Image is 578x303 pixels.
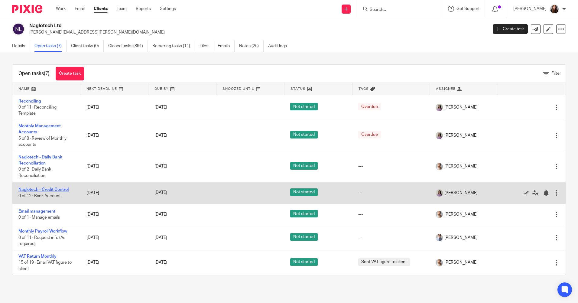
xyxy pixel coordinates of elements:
[358,163,424,169] div: ---
[222,87,254,90] span: Snoozed Until
[56,67,84,80] a: Create task
[154,165,167,169] span: [DATE]
[108,40,148,52] a: Closed tasks (891)
[154,261,167,265] span: [DATE]
[18,236,65,246] span: 0 of 11 · Request info (As required)
[551,71,561,76] span: Filter
[550,4,559,14] img: IMG_0011.jpg
[513,6,547,12] p: [PERSON_NAME]
[290,258,318,266] span: Not started
[358,131,381,138] span: Overdue
[436,259,443,266] img: IMG_9968.jpg
[18,168,51,178] span: 0 of 2 · Daily Bank Reconciliation
[444,190,478,196] span: [PERSON_NAME]
[358,235,424,241] div: ---
[239,40,264,52] a: Notes (26)
[290,210,318,217] span: Not started
[493,24,528,34] a: Create task
[56,6,66,12] a: Work
[444,211,478,217] span: [PERSON_NAME]
[154,105,167,109] span: [DATE]
[75,6,85,12] a: Email
[444,132,478,138] span: [PERSON_NAME]
[12,40,30,52] a: Details
[18,124,61,134] a: Monthly Management Accounts
[444,163,478,169] span: [PERSON_NAME]
[290,131,318,138] span: Not started
[436,104,443,111] img: Olivia.jpg
[18,105,57,116] span: 0 of 11 · Reconciling Template
[80,250,148,275] td: [DATE]
[18,209,55,213] a: Email management
[136,6,151,12] a: Reports
[290,188,318,196] span: Not started
[18,136,67,147] span: 5 of 8 · Review of Monthly accounts
[29,23,393,29] h2: Naglotech Ltd
[80,95,148,120] td: [DATE]
[436,189,443,197] img: Olivia.jpg
[290,103,318,110] span: Not started
[34,40,67,52] a: Open tasks (7)
[358,103,381,110] span: Overdue
[436,234,443,241] img: IMG_9924.jpg
[358,211,424,217] div: ---
[18,99,41,103] a: Reconciling
[44,71,50,76] span: (7)
[18,260,72,271] span: 15 of 19 · Email VAT figure to client
[18,155,62,165] a: Naglotech - Daily Bank Reconciliation
[444,104,478,110] span: [PERSON_NAME]
[456,7,480,11] span: Get Support
[152,40,195,52] a: Recurring tasks (11)
[18,187,69,192] a: Naglotech - Credit Control
[154,133,167,138] span: [DATE]
[80,182,148,204] td: [DATE]
[290,162,318,170] span: Not started
[523,190,532,196] a: Mark as done
[154,212,167,217] span: [DATE]
[268,40,291,52] a: Audit logs
[80,225,148,250] td: [DATE]
[12,23,25,35] img: svg%3E
[80,151,148,182] td: [DATE]
[290,233,318,241] span: Not started
[18,229,67,233] a: Monthly Payroll Workflow
[12,5,42,13] img: Pixie
[154,236,167,240] span: [DATE]
[369,7,424,13] input: Search
[444,235,478,241] span: [PERSON_NAME]
[18,194,61,198] span: 0 of 12 · Bank Account
[358,190,424,196] div: ---
[291,87,306,90] span: Status
[436,211,443,218] img: IMG_9968.jpg
[18,215,60,220] span: 0 of 1 · Manage emails
[94,6,108,12] a: Clients
[154,191,167,195] span: [DATE]
[18,70,50,77] h1: Open tasks
[80,120,148,151] td: [DATE]
[436,132,443,139] img: Olivia.jpg
[444,259,478,266] span: [PERSON_NAME]
[29,29,484,35] p: [PERSON_NAME][EMAIL_ADDRESS][PERSON_NAME][DOMAIN_NAME]
[359,87,369,90] span: Tags
[218,40,235,52] a: Emails
[80,204,148,225] td: [DATE]
[71,40,104,52] a: Client tasks (0)
[18,254,57,259] a: VAT Return Monthly
[117,6,127,12] a: Team
[160,6,176,12] a: Settings
[200,40,213,52] a: Files
[358,258,410,266] span: Sent VAT figure to client
[436,163,443,170] img: IMG_9968.jpg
